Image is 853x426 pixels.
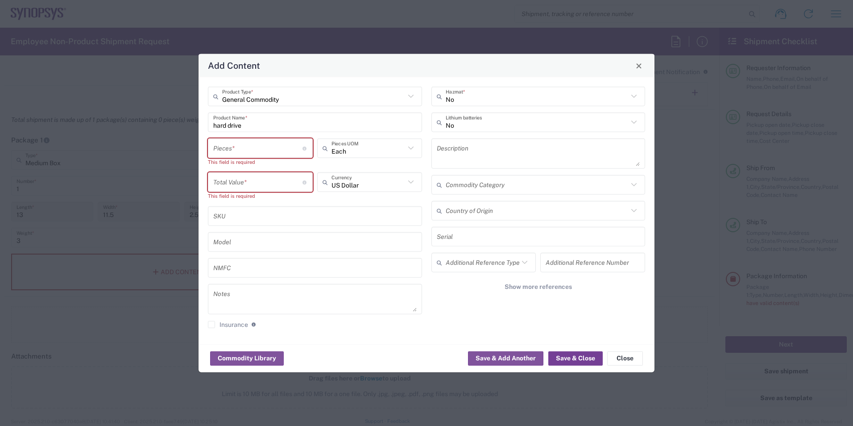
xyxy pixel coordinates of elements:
[208,192,313,200] div: This field is required
[633,59,645,72] button: Close
[208,321,248,328] label: Insurance
[548,351,603,365] button: Save & Close
[468,351,543,365] button: Save & Add Another
[505,283,572,291] span: Show more references
[208,158,313,166] div: This field is required
[208,59,260,72] h4: Add Content
[210,351,284,365] button: Commodity Library
[607,351,643,365] button: Close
